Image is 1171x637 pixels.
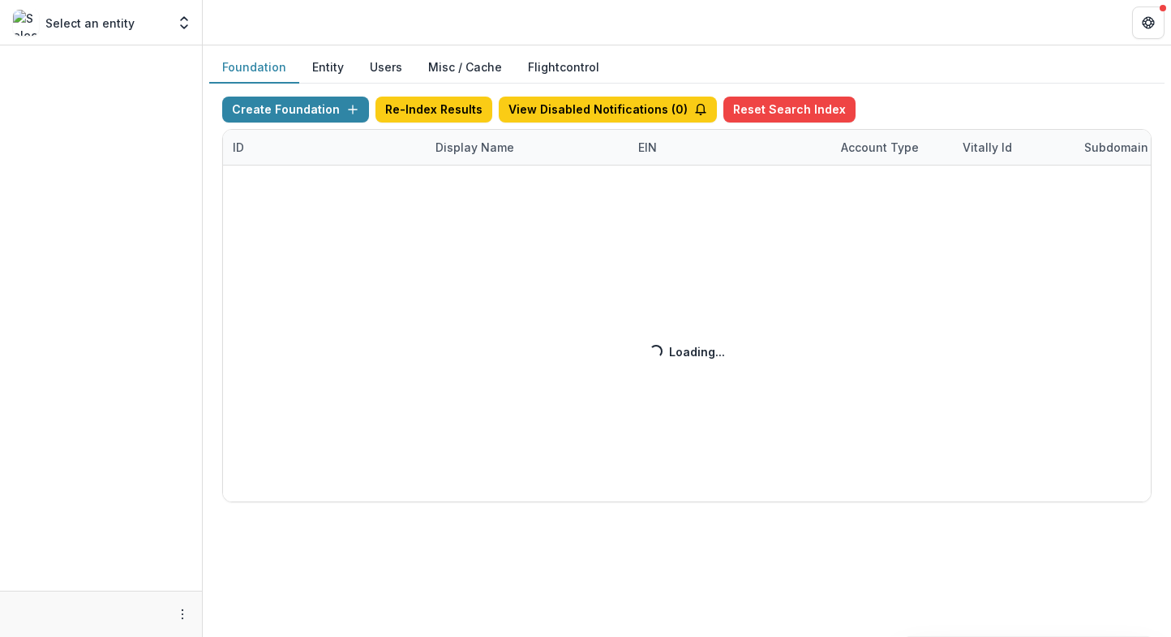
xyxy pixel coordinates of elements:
[357,52,415,84] button: Users
[209,52,299,84] button: Foundation
[45,15,135,32] p: Select an entity
[415,52,515,84] button: Misc / Cache
[173,6,195,39] button: Open entity switcher
[528,58,599,75] a: Flightcontrol
[13,10,39,36] img: Select an entity
[1132,6,1165,39] button: Get Help
[173,605,192,624] button: More
[299,52,357,84] button: Entity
